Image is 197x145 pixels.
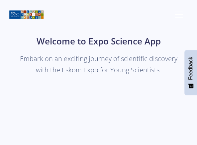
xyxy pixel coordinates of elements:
p: Embark on an exciting journey of scientific discovery with the Eskom Expo for Young Scientists. [14,53,183,76]
h1: Welcome to Expo Science App [14,35,183,48]
button: Toggle navigation [170,8,188,21]
span: Feedback [188,56,194,80]
img: logo01.png [9,10,44,20]
button: Feedback - Show survey [184,50,197,95]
